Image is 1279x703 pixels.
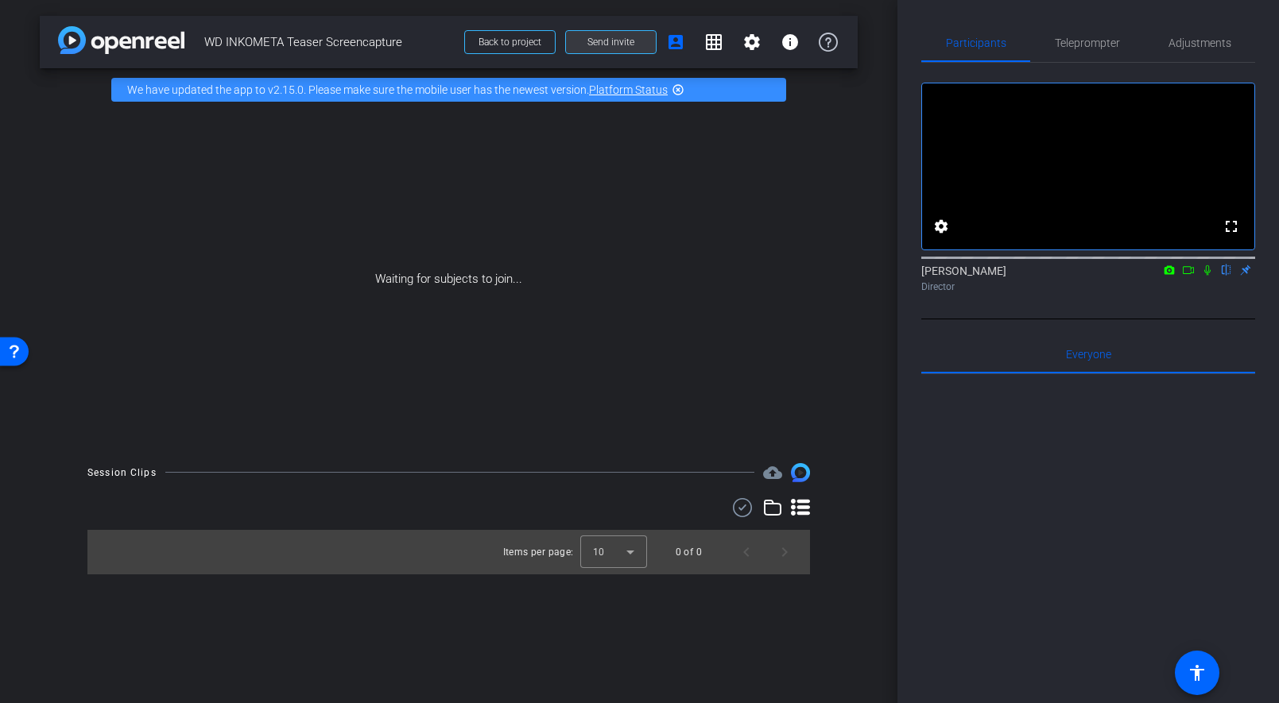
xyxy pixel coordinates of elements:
button: Next page [765,533,804,571]
mat-icon: cloud_upload [763,463,782,482]
span: Everyone [1066,349,1111,360]
div: We have updated the app to v2.15.0. Please make sure the mobile user has the newest version. [111,78,786,102]
div: Session Clips [87,465,157,481]
mat-icon: info [781,33,800,52]
span: WD INKOMETA Teaser Screencapture [204,26,455,58]
img: Session clips [791,463,810,482]
div: Waiting for subjects to join... [40,111,858,447]
mat-icon: fullscreen [1222,217,1241,236]
img: app-logo [58,26,184,54]
a: Platform Status [589,83,668,96]
mat-icon: accessibility [1188,663,1207,682]
span: Participants [946,37,1006,48]
button: Send invite [565,30,657,54]
span: Send invite [587,36,634,48]
mat-icon: flip [1217,262,1236,276]
div: 0 of 0 [676,544,702,560]
div: Items per page: [503,544,574,560]
button: Back to project [464,30,556,54]
span: Adjustments [1169,37,1231,48]
mat-icon: highlight_off [672,83,684,96]
mat-icon: settings [932,217,951,236]
span: Destinations for your clips [763,463,782,482]
span: Back to project [479,37,541,48]
div: Director [921,280,1255,294]
button: Previous page [727,533,765,571]
div: [PERSON_NAME] [921,263,1255,294]
span: Teleprompter [1055,37,1120,48]
mat-icon: settings [742,33,762,52]
mat-icon: grid_on [704,33,723,52]
mat-icon: account_box [666,33,685,52]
